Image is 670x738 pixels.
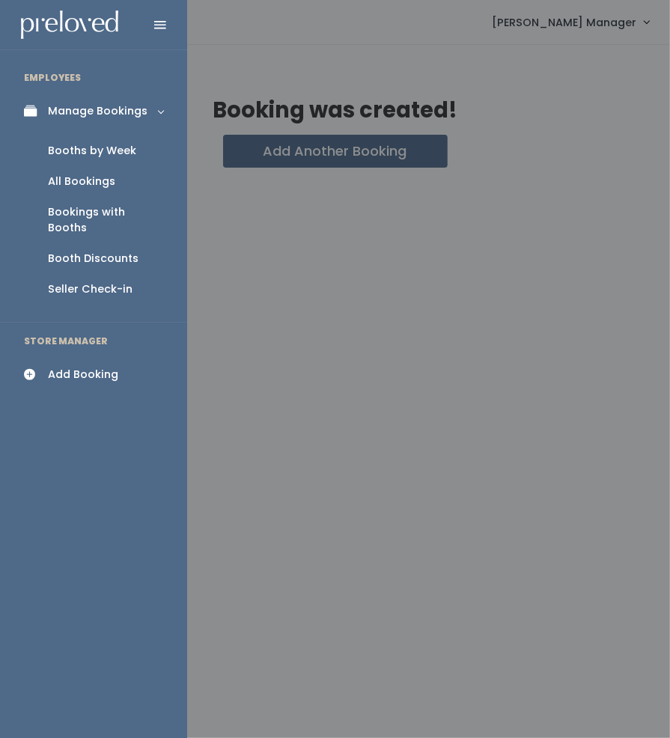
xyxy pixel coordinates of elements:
[48,174,115,189] div: All Bookings
[48,367,118,382] div: Add Booking
[48,281,133,297] div: Seller Check-in
[48,204,163,236] div: Bookings with Booths
[48,103,147,119] div: Manage Bookings
[21,10,118,40] img: preloved logo
[48,251,138,266] div: Booth Discounts
[48,143,136,159] div: Booths by Week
